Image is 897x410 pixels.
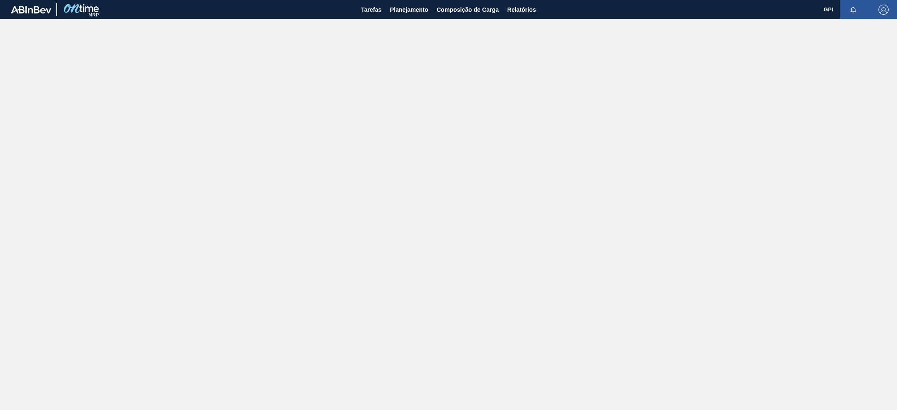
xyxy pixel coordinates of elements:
img: TNhmsLtSVTkK8tSr43FrP2fwEKptu5GPRR3wAAAABJRU5ErkJggg== [11,6,51,13]
span: Composição de Carga [437,5,499,15]
button: Notificações [840,4,867,16]
span: Planejamento [390,5,428,15]
img: Logout [878,5,889,15]
span: Tarefas [361,5,381,15]
span: Relatórios [507,5,536,15]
